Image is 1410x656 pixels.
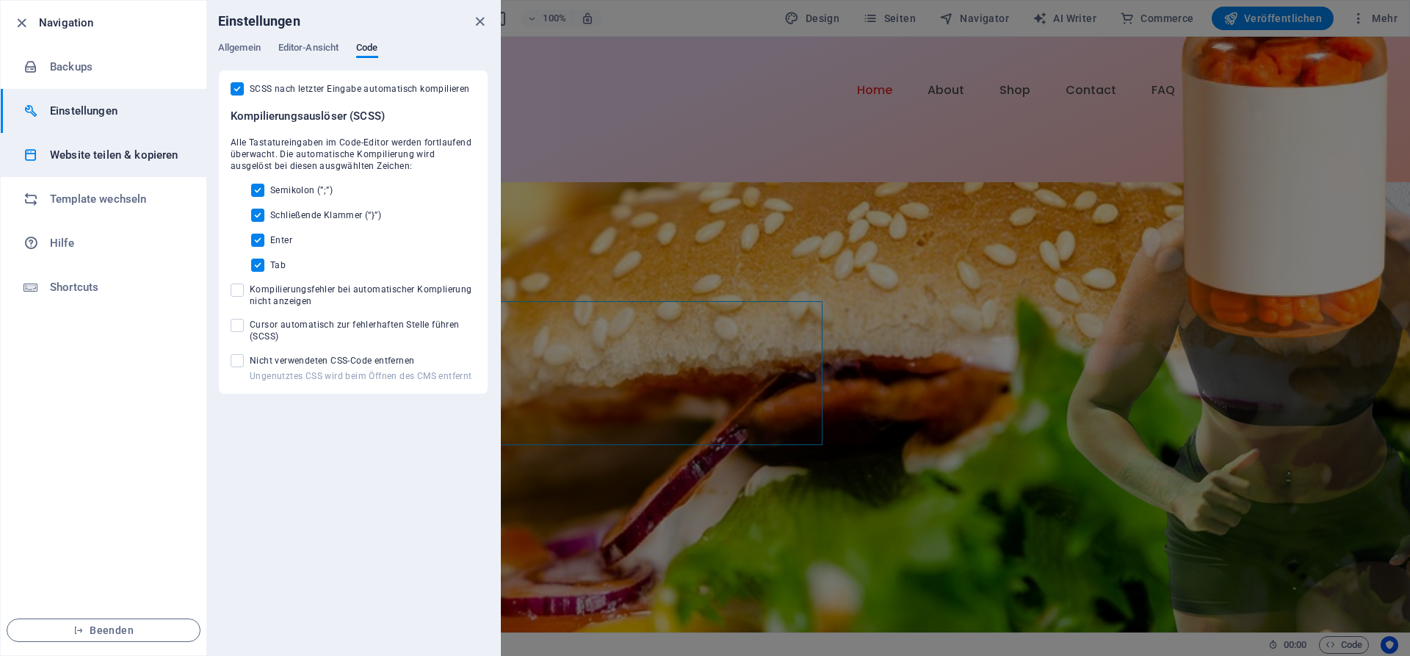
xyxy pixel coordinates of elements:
button: 2 [34,540,41,547]
h6: Shortcuts [50,278,186,296]
h6: Website teilen & kopieren [50,146,186,164]
h6: Backups [50,58,186,76]
span: SCSS nach letzter Eingabe automatisch kompilieren [250,83,470,95]
span: Allgemein [218,39,261,60]
span: Semikolon (”;”) [270,184,333,196]
h6: Hilfe [50,234,186,252]
h6: Kompilierungsauslöser (SCSS) [231,107,476,125]
button: 3 [34,558,41,566]
span: Cursor automatisch zur fehlerhaften Stelle führen (SCSS) [250,319,476,342]
span: Beenden [19,624,188,636]
h6: Einstellungen [218,12,300,30]
p: Ungenutztes CSS wird beim Öffnen des CMS entfernt [250,370,476,382]
button: 1 [34,521,41,528]
span: Kompilierungsfehler bei automatischer Komplierung nicht anzeigen [250,284,476,307]
span: Alle Tastatureingaben im Code-Editor werden fortlaufend überwacht. Die automatische Kompilierung ... [231,137,476,172]
button: Beenden [7,619,200,642]
div: Einstellungen [218,42,488,70]
h6: Navigation [39,14,195,32]
span: Code [356,39,377,60]
h6: Einstellungen [50,102,186,120]
h6: Template wechseln [50,190,186,208]
a: Hilfe [1,221,206,265]
span: Schließende Klammer (“}”) [270,209,381,221]
button: 4 [34,577,41,585]
span: Tab [270,259,286,271]
span: Editor-Ansicht [278,39,339,60]
span: Enter [270,234,292,246]
button: close [471,12,488,30]
span: Nicht verwendeten CSS-Code entfernen [250,355,476,367]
